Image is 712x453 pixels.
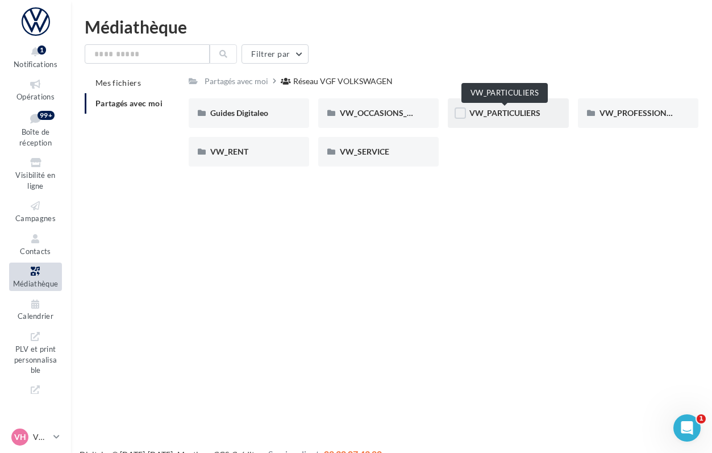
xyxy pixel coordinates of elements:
[469,108,540,118] span: VW_PARTICULIERS
[18,312,53,321] span: Calendrier
[9,197,62,225] a: Campagnes
[340,147,389,156] span: VW_SERVICE
[461,83,548,103] div: VW_PARTICULIERS
[599,108,686,118] span: VW_PROFESSIONNELS
[9,426,62,448] a: VH VW HIRSON
[9,43,62,71] button: Notifications 1
[9,230,62,258] a: Contacts
[9,328,62,377] a: PLV et print personnalisable
[95,98,163,108] span: Partagés avec moi
[16,92,55,101] span: Opérations
[9,381,62,431] a: Campagnes DataOnDemand
[38,45,46,55] div: 1
[9,263,62,290] a: Médiathèque
[205,76,268,87] div: Partagés avec moi
[15,214,56,223] span: Campagnes
[95,78,141,88] span: Mes fichiers
[20,247,51,256] span: Contacts
[13,279,59,288] span: Médiathèque
[340,108,451,118] span: VW_OCCASIONS_GARANTIES
[210,108,268,118] span: Guides Digitaleo
[9,296,62,323] a: Calendrier
[33,431,49,443] p: VW HIRSON
[38,111,55,120] div: 99+
[293,76,393,87] div: Réseau VGF VOLKSWAGEN
[14,342,57,375] span: PLV et print personnalisable
[9,76,62,103] a: Opérations
[9,109,62,150] a: Boîte de réception99+
[14,431,26,443] span: VH
[242,44,309,64] button: Filtrer par
[673,414,701,442] iframe: Intercom live chat
[210,147,248,156] span: VW_RENT
[15,171,55,190] span: Visibilité en ligne
[19,127,52,147] span: Boîte de réception
[9,154,62,193] a: Visibilité en ligne
[14,60,57,69] span: Notifications
[85,18,698,35] div: Médiathèque
[697,414,706,423] span: 1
